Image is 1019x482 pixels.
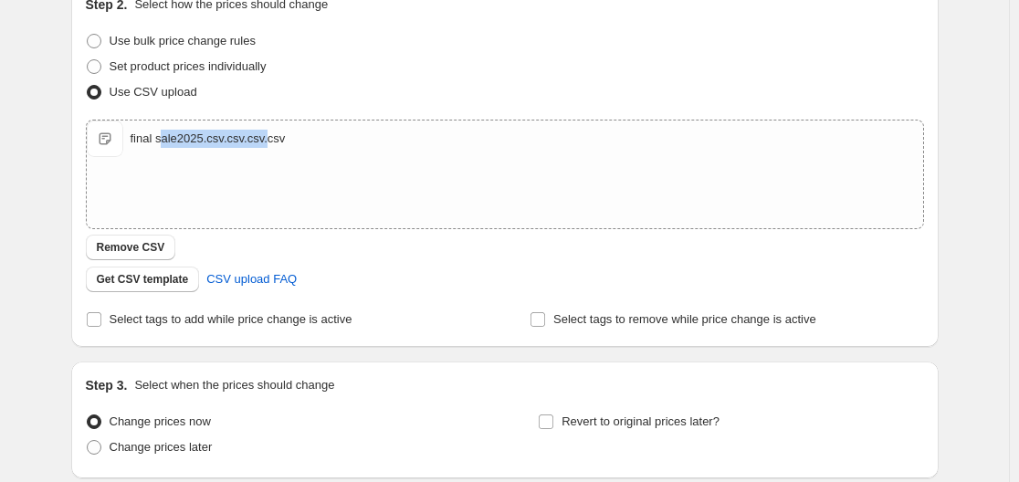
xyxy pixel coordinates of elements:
button: Get CSV template [86,267,200,292]
a: CSV upload FAQ [195,265,308,294]
p: Select when the prices should change [134,376,334,394]
span: Change prices now [110,414,211,428]
span: Change prices later [110,440,213,454]
span: CSV upload FAQ [206,270,297,288]
span: Revert to original prices later? [562,414,720,428]
span: Get CSV template [97,272,189,287]
span: Select tags to remove while price change is active [553,312,816,326]
span: Set product prices individually [110,59,267,73]
div: final sale2025.csv.csv.csv.csv [131,130,286,148]
span: Select tags to add while price change is active [110,312,352,326]
span: Use bulk price change rules [110,34,256,47]
button: Remove CSV [86,235,176,260]
span: Use CSV upload [110,85,197,99]
span: Remove CSV [97,240,165,255]
h2: Step 3. [86,376,128,394]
